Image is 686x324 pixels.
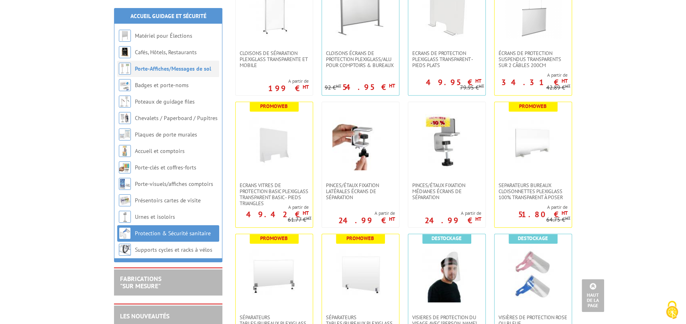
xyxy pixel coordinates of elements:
img: Pinces/étaux fixation médianes écrans de séparation [419,114,475,170]
img: Accueil et comptoirs [119,145,131,157]
a: Porte-Affiches/Messages de sol [135,65,211,72]
p: 24.99 € [338,218,395,223]
p: 49.95 € [426,80,481,85]
a: Protection & Sécurité sanitaire [135,230,211,237]
img: Urnes et isoloirs [119,211,131,223]
a: Présentoirs cartes de visite [135,197,201,204]
p: 24.99 € [425,218,481,223]
b: Promoweb [260,103,288,110]
sup: HT [336,83,341,89]
span: A partir de [338,210,395,216]
sup: HT [306,215,311,221]
sup: HT [303,84,309,90]
b: Destockage [518,235,548,242]
sup: HT [479,83,484,89]
sup: HT [475,216,481,222]
p: 79.95 € [460,85,484,91]
span: A partir de [268,78,309,84]
a: Cloisons Écrans de protection Plexiglass/Alu pour comptoirs & Bureaux [322,50,399,68]
p: 49.42 € [246,212,309,217]
img: Cafés, Hôtels, Restaurants [119,46,131,58]
sup: HT [562,210,568,216]
a: Accueil Guidage et Sécurité [130,12,206,20]
span: Pinces/étaux fixation médianes écrans de séparation [412,182,481,200]
a: Cafés, Hôtels, Restaurants [135,49,197,56]
img: Matériel pour Élections [119,30,131,42]
span: Cloisons de séparation Plexiglass transparente et mobile [240,50,309,68]
span: Pinces/étaux fixation latérales écrans de séparation [326,182,395,200]
span: Cloisons Écrans de protection Plexiglass/Alu pour comptoirs & Bureaux [326,50,395,68]
span: A partir de [425,210,481,216]
a: Accueil et comptoirs [135,147,185,155]
a: Pinces/étaux fixation médianes écrans de séparation [408,182,485,200]
a: Poteaux de guidage files [135,98,195,105]
p: 61.77 € [288,217,311,223]
img: Porte-visuels/affiches comptoirs [119,178,131,190]
span: SEPARATEURS BUREAUX CLOISONNETTES PLEXIGLASS 100% TRANSPARENT À POSER [499,182,568,200]
img: VISIERES DE PROTECTION DU VISAGE AVEC SANGLE [419,246,475,302]
a: Badges et porte-noms [135,82,189,89]
b: Destockage [432,235,462,242]
a: Porte-visuels/affiches comptoirs [135,180,213,187]
p: 34.31 € [501,80,568,85]
span: ECRANS DE PROTECTION PLEXIGLASS TRANSPARENT - Pieds plats [412,50,481,68]
span: A partir de [495,72,568,78]
b: Promoweb [519,103,547,110]
img: ECRANS VITRES DE PROTECTION BASIC PLEXIGLASS TRANSPARENT BASIC - pieds triangles [246,114,302,170]
img: Porte-Affiches/Messages de sol [119,63,131,75]
a: Porte-clés et coffres-forts [135,164,196,171]
img: Séparateurs Tables/Bureaux Plexiglass Fixation Centrale par Etau [246,246,302,302]
b: Promoweb [346,235,374,242]
img: Badges et porte-noms [119,79,131,91]
span: A partir de [495,204,568,210]
img: Poteaux de guidage files [119,96,131,108]
p: 92 € [325,85,341,91]
img: Supports cycles et racks à vélos [119,244,131,256]
a: SEPARATEURS BUREAUX CLOISONNETTES PLEXIGLASS 100% TRANSPARENT À POSER [495,182,572,200]
a: Plaques de porte murales [135,131,197,138]
a: ECRANS DE PROTECTION PLEXIGLASS TRANSPARENT - Pieds plats [408,50,485,68]
img: Protection & Sécurité sanitaire [119,227,131,239]
a: Supports cycles et racks à vélos [135,246,212,253]
sup: HT [389,82,395,89]
sup: HT [475,77,481,84]
sup: HT [303,210,309,216]
a: Pinces/étaux fixation latérales écrans de séparation [322,182,399,200]
span: A partir de [236,204,309,210]
button: Cookies (fenêtre modale) [658,297,686,324]
b: Promoweb [260,235,288,242]
a: Chevalets / Paperboard / Pupitres [135,114,218,122]
a: FABRICATIONS"Sur Mesure" [120,275,161,290]
img: Porte-clés et coffres-forts [119,161,131,173]
img: SEPARATEURS BUREAUX CLOISONNETTES PLEXIGLASS 100% TRANSPARENT À POSER [505,114,561,170]
span: ECRANS VITRES DE PROTECTION BASIC PLEXIGLASS TRANSPARENT BASIC - pieds triangles [240,182,309,206]
a: Écrans de Protection Suspendus Transparents sur 2 câbles 200cm [495,50,572,68]
img: Présentoirs cartes de visite [119,194,131,206]
span: Écrans de Protection Suspendus Transparents sur 2 câbles 200cm [499,50,568,68]
img: Pinces/étaux fixation latérales écrans de séparation [332,114,389,170]
p: 199 € [268,86,309,91]
a: Cloisons de séparation Plexiglass transparente et mobile [236,50,313,68]
img: Chevalets / Paperboard / Pupitres [119,112,131,124]
p: 64.75 € [546,217,570,223]
a: Urnes et isoloirs [135,213,175,220]
a: LES NOUVEAUTÉS [120,312,169,320]
p: 42.89 € [546,85,570,91]
sup: HT [389,216,395,222]
sup: HT [565,83,570,89]
img: Cookies (fenêtre modale) [662,300,682,320]
sup: HT [562,77,568,84]
p: 54.95 € [342,85,395,90]
sup: HT [565,215,570,221]
a: Matériel pour Élections [135,32,192,39]
a: Haut de la page [582,279,604,312]
img: Séparateurs Tables/Bureaux Plexiglass Fixation Latérale par Etau [332,246,389,302]
a: ECRANS VITRES DE PROTECTION BASIC PLEXIGLASS TRANSPARENT BASIC - pieds triangles [236,182,313,206]
img: Visières de Protection Rose ou Bleue [505,246,561,302]
img: Plaques de porte murales [119,128,131,141]
p: 51.80 € [518,212,568,217]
